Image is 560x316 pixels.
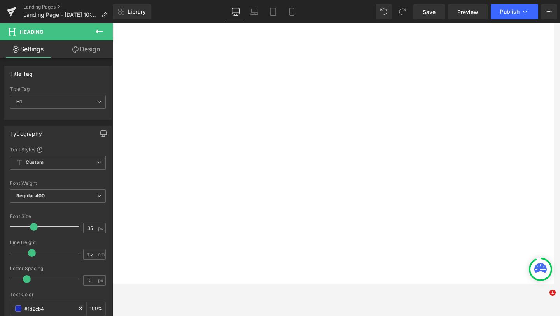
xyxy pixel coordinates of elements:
[16,193,45,198] b: Regular 400
[549,290,556,296] span: 1
[23,4,113,10] a: Landing Pages
[87,302,105,316] div: %
[10,240,106,245] div: Line Height
[10,86,106,92] div: Title Tag
[457,8,478,16] span: Preview
[113,4,151,19] a: New Library
[282,4,301,19] a: Mobile
[10,266,106,271] div: Letter Spacing
[423,8,436,16] span: Save
[10,181,106,186] div: Font Weight
[10,126,42,137] div: Typography
[491,4,538,19] button: Publish
[448,4,488,19] a: Preview
[534,290,552,308] iframe: Intercom live chat
[226,4,245,19] a: Desktop
[541,4,557,19] button: More
[98,252,105,257] span: em
[500,9,520,15] span: Publish
[376,4,392,19] button: Undo
[264,4,282,19] a: Tablet
[20,29,44,35] span: Heading
[26,159,44,166] b: Custom
[58,40,114,58] a: Design
[10,214,106,219] div: Font Size
[98,226,105,231] span: px
[395,4,410,19] button: Redo
[10,146,106,153] div: Text Styles
[10,66,33,77] div: Title Tag
[128,8,146,15] span: Library
[245,4,264,19] a: Laptop
[23,12,98,18] span: Landing Page - [DATE] 10:12:02
[24,304,74,313] input: Color
[16,98,22,104] b: H1
[98,278,105,283] span: px
[10,292,106,297] div: Text Color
